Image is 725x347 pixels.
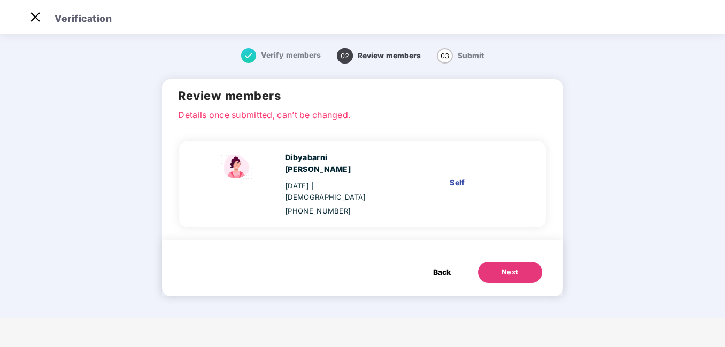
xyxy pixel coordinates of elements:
[437,48,453,64] span: 03
[241,48,256,63] img: svg+xml;base64,PHN2ZyB4bWxucz0iaHR0cDovL3d3dy53My5vcmcvMjAwMC9zdmciIHdpZHRoPSIxNiIgaGVpZ2h0PSIxNi...
[358,51,421,60] span: Review members
[422,262,461,283] button: Back
[178,108,546,118] p: Details once submitted, can’t be changed.
[178,87,546,105] h2: Review members
[478,262,542,283] button: Next
[285,180,383,202] div: [DATE]
[215,152,258,182] img: svg+xml;base64,PHN2ZyBpZD0iU3BvdXNlX2ljb24iIHhtbG5zPSJodHRwOi8vd3d3LnczLm9yZy8yMDAwL3N2ZyIgd2lkdG...
[433,266,451,278] span: Back
[285,182,366,201] span: | [DEMOGRAPHIC_DATA]
[450,177,514,188] div: Self
[502,267,519,278] div: Next
[285,152,383,175] div: Dibyabarni [PERSON_NAME]
[261,51,321,59] span: Verify members
[458,51,484,60] span: Submit
[285,206,383,217] div: [PHONE_NUMBER]
[337,48,353,64] span: 02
